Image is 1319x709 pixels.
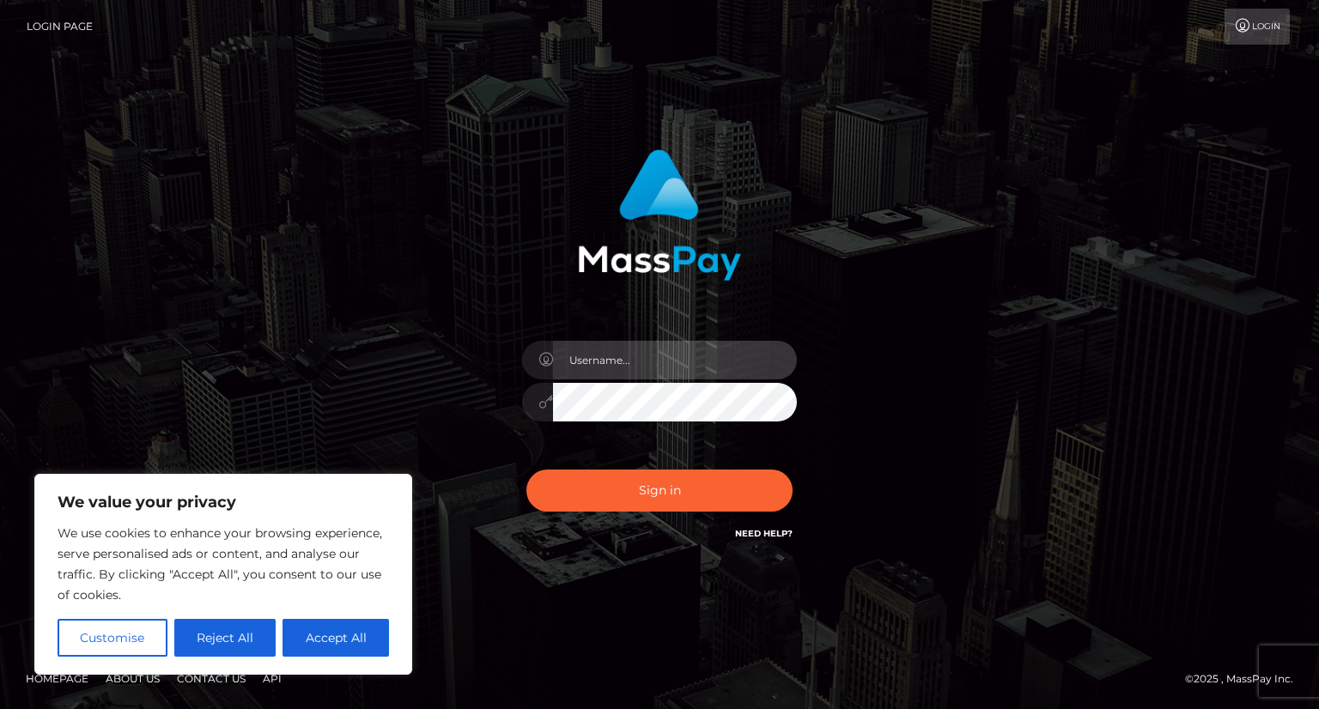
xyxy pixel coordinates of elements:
[58,492,389,512] p: We value your privacy
[170,665,252,692] a: Contact Us
[99,665,167,692] a: About Us
[526,470,793,512] button: Sign in
[58,619,167,657] button: Customise
[34,474,412,675] div: We value your privacy
[553,341,797,379] input: Username...
[1225,9,1290,45] a: Login
[19,665,95,692] a: Homepage
[578,149,741,281] img: MassPay Login
[1185,670,1306,688] div: © 2025 , MassPay Inc.
[58,523,389,605] p: We use cookies to enhance your browsing experience, serve personalised ads or content, and analys...
[283,619,389,657] button: Accept All
[27,9,93,45] a: Login Page
[735,528,793,539] a: Need Help?
[256,665,289,692] a: API
[174,619,277,657] button: Reject All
